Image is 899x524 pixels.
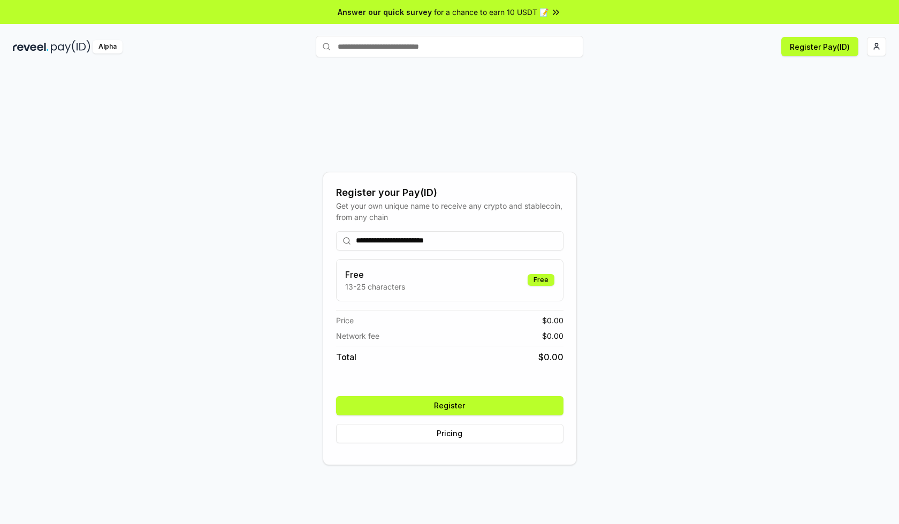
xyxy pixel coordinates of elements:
img: pay_id [51,40,90,54]
span: Network fee [336,330,379,341]
span: $ 0.00 [538,351,563,363]
span: $ 0.00 [542,315,563,326]
div: Alpha [93,40,123,54]
div: Get your own unique name to receive any crypto and stablecoin, from any chain [336,200,563,223]
button: Register [336,396,563,415]
p: 13-25 characters [345,281,405,292]
span: $ 0.00 [542,330,563,341]
img: reveel_dark [13,40,49,54]
span: Total [336,351,356,363]
div: Free [528,274,554,286]
button: Register Pay(ID) [781,37,858,56]
span: Price [336,315,354,326]
button: Pricing [336,424,563,443]
div: Register your Pay(ID) [336,185,563,200]
h3: Free [345,268,405,281]
span: for a chance to earn 10 USDT 📝 [434,6,548,18]
span: Answer our quick survey [338,6,432,18]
